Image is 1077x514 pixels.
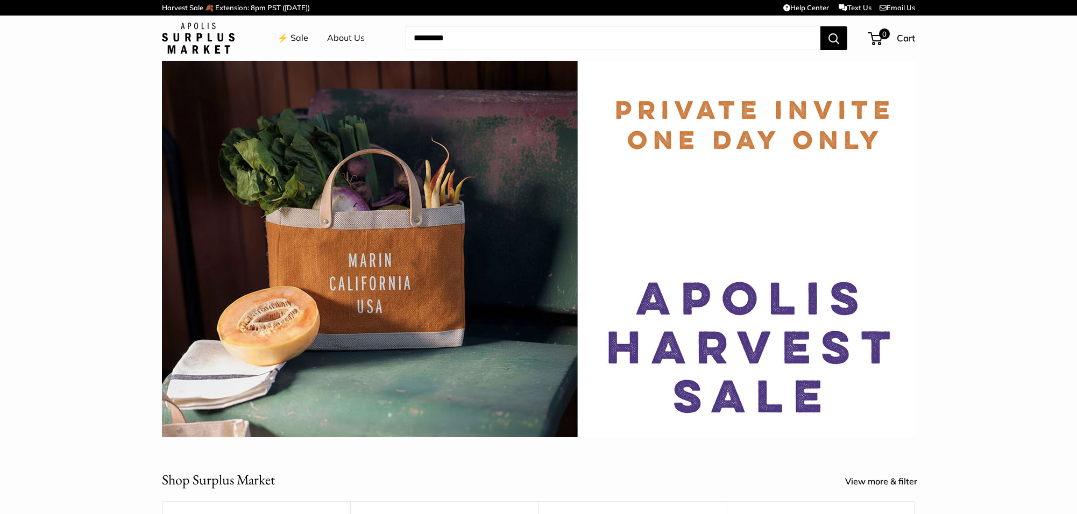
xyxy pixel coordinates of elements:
a: 0 Cart [869,30,915,47]
span: Cart [897,32,915,44]
a: Text Us [839,3,871,12]
span: 0 [879,28,890,39]
img: Apolis: Surplus Market [162,23,235,54]
a: Email Us [880,3,915,12]
a: About Us [327,30,365,46]
a: View more & filter [845,474,929,490]
button: Search [820,26,847,50]
a: Help Center [783,3,829,12]
h2: Shop Surplus Market [162,469,275,490]
a: ⚡️ Sale [278,30,308,46]
input: Search... [405,26,820,50]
